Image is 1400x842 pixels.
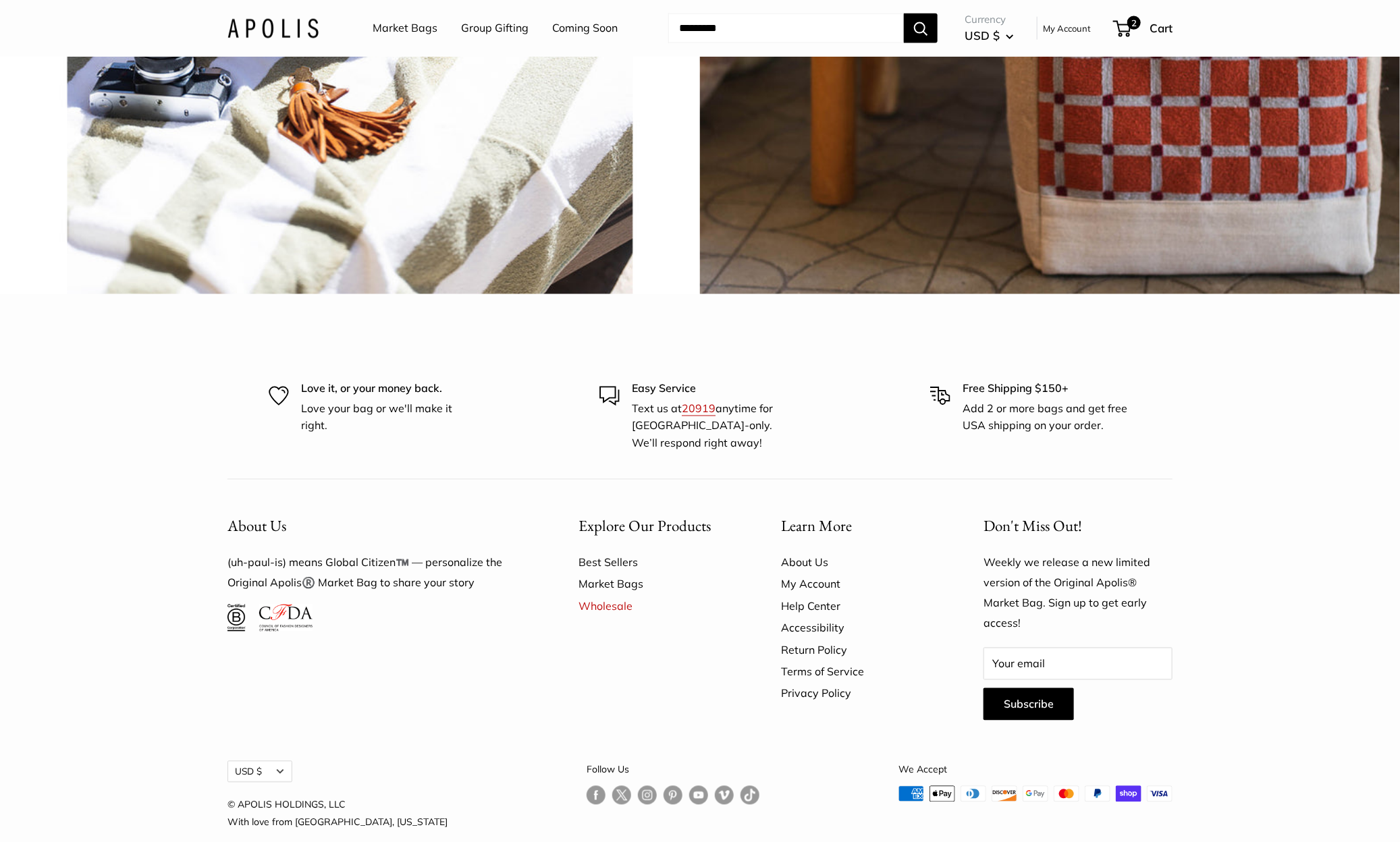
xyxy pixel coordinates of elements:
[1150,21,1173,35] span: Cart
[227,605,246,631] img: Certified B Corporation
[984,513,1173,540] p: Don't Miss Out!
[898,761,1173,779] p: We Accept
[552,18,618,38] a: Coming Soon
[227,553,531,594] p: (uh-paul-is) means Global Citizen™️ — personalize the Original Apolis®️ Market Bag to share your ...
[632,381,801,398] p: Easy Service
[578,516,711,536] span: Explore Our Products
[227,796,448,831] p: © APOLIS HOLDINGS, LLC With love from [GEOGRAPHIC_DATA], [US_STATE]
[632,401,801,453] p: Text us at anytime for [GEOGRAPHIC_DATA]-only. We’ll respond right away!
[1127,16,1141,30] span: 2
[963,401,1131,435] p: Add 2 or more bags and get free USA shipping on your order.
[781,513,936,540] button: Learn More
[965,25,1014,47] button: USD $
[781,661,936,683] a: Terms of Service
[668,13,904,43] input: Search...
[301,381,470,398] p: Love it, or your money back.
[638,786,657,806] a: Follow us on Instagram
[227,761,292,783] button: USD $
[301,401,470,435] p: Love your bag or we'll make it right.
[689,786,708,806] a: Follow us on YouTube
[578,596,734,617] a: Wholesale
[904,13,938,43] button: Search
[965,28,1000,43] span: USD $
[587,761,759,779] p: Follow Us
[781,552,936,573] a: About Us
[965,10,1014,29] span: Currency
[984,553,1173,634] p: Weekly we release a new limited version of the Original Apolis® Market Bag. Sign up to get early ...
[373,18,437,38] a: Market Bags
[715,786,734,806] a: Follow us on Vimeo
[664,786,682,806] a: Follow us on Pinterest
[984,688,1074,721] button: Subscribe
[227,513,531,540] button: About Us
[259,605,313,631] img: Council of Fashion Designers of America Member
[587,786,605,806] a: Follow us on Facebook
[578,573,734,595] a: Market Bags
[963,381,1131,398] p: Free Shipping $150+
[781,516,852,536] span: Learn More
[781,573,936,595] a: My Account
[781,683,936,704] a: Privacy Policy
[781,640,936,661] a: Return Policy
[781,596,936,617] a: Help Center
[227,516,286,536] span: About Us
[461,18,529,38] a: Group Gifting
[227,18,319,38] img: Apolis
[682,402,716,416] a: 20919
[781,617,936,639] a: Accessibility
[741,786,759,806] a: Follow us on Tumblr
[578,552,734,573] a: Best Sellers
[1114,18,1173,39] a: 2 Cart
[612,786,631,810] a: Follow us on Twitter
[1043,20,1091,36] a: My Account
[578,513,734,540] button: Explore Our Products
